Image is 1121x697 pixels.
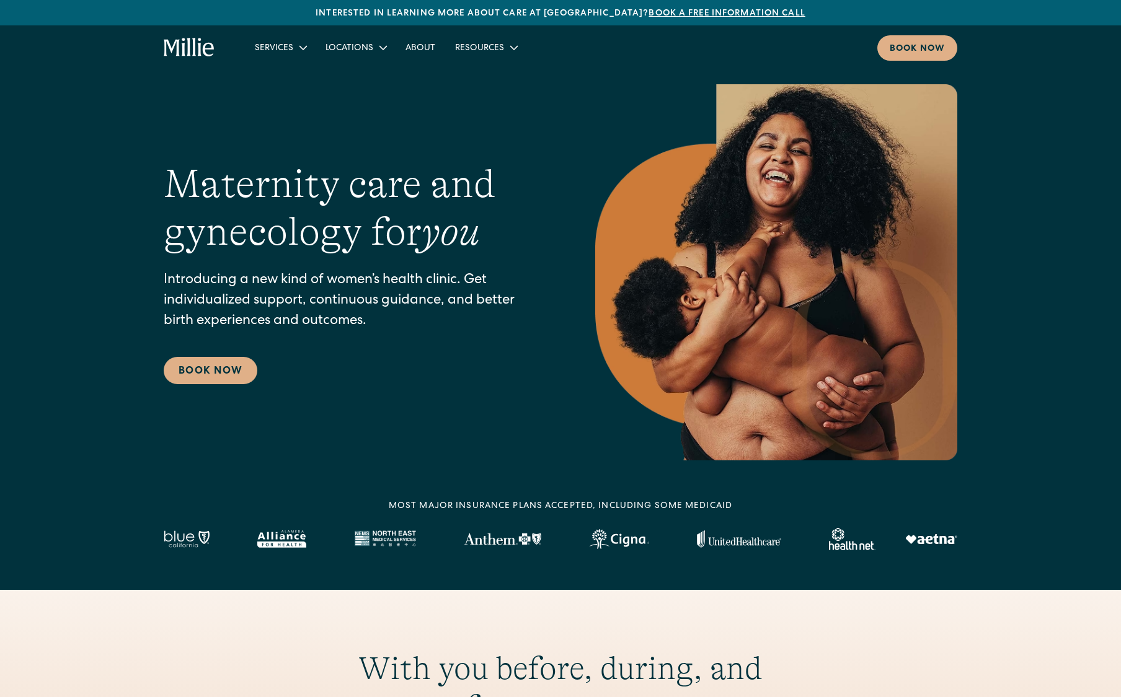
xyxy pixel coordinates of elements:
[316,37,396,58] div: Locations
[164,357,257,384] a: Book Now
[905,534,957,544] img: Aetna logo
[164,160,546,256] h1: Maternity care and gynecology for
[649,9,805,18] a: Book a free information call
[455,42,504,55] div: Resources
[326,42,373,55] div: Locations
[877,35,957,61] a: Book now
[389,500,732,513] div: MOST MAJOR INSURANCE PLANS ACCEPTED, INCLUDING some MEDICAID
[595,84,957,460] img: Smiling mother with her baby in arms, celebrating body positivity and the nurturing bond of postp...
[422,209,480,254] em: you
[890,43,945,56] div: Book now
[164,530,210,548] img: Blue California logo
[464,533,541,545] img: Anthem Logo
[445,37,526,58] div: Resources
[829,528,875,550] img: Healthnet logo
[589,529,649,549] img: Cigna logo
[396,37,445,58] a: About
[245,37,316,58] div: Services
[255,42,293,55] div: Services
[697,530,781,548] img: United Healthcare logo
[164,38,215,58] a: home
[257,530,306,548] img: Alameda Alliance logo
[354,530,416,548] img: North East Medical Services logo
[164,271,546,332] p: Introducing a new kind of women’s health clinic. Get individualized support, continuous guidance,...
